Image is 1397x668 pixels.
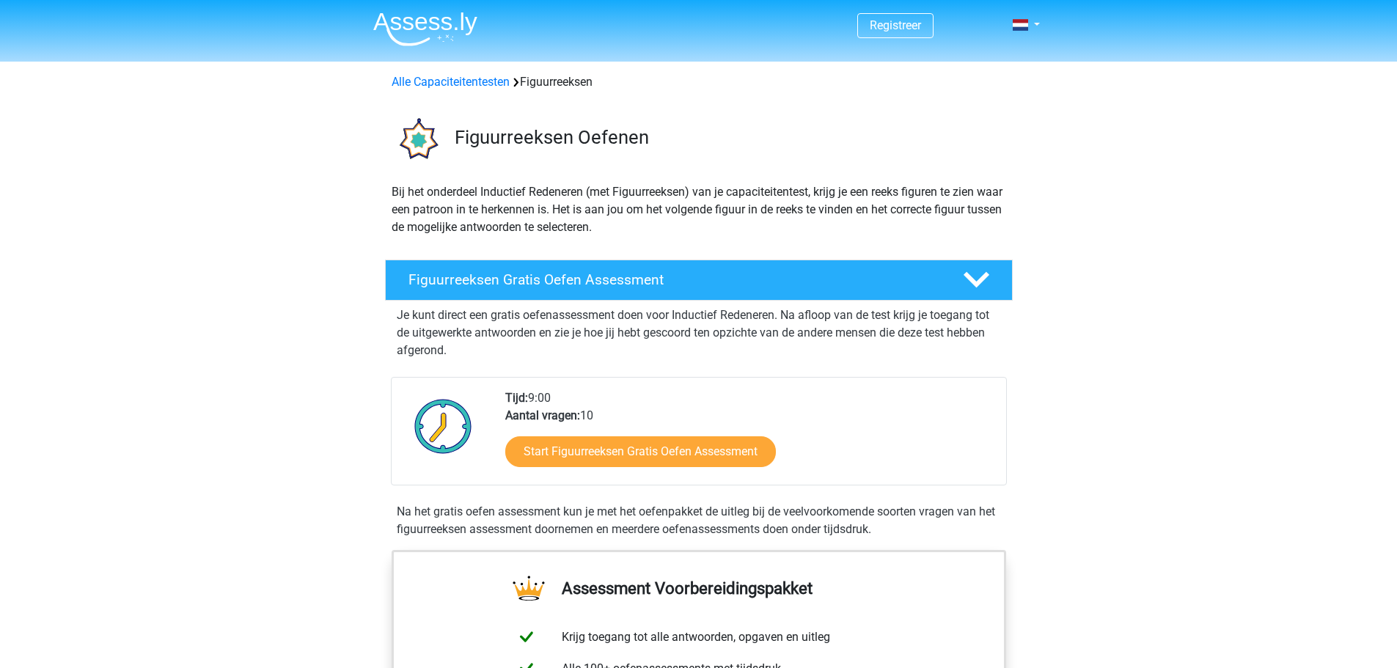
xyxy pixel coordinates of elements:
[455,126,1001,149] h3: Figuurreeksen Oefenen
[392,75,510,89] a: Alle Capaciteitentesten
[397,307,1001,359] p: Je kunt direct een gratis oefenassessment doen voor Inductief Redeneren. Na afloop van de test kr...
[373,12,477,46] img: Assessly
[505,391,528,405] b: Tijd:
[505,408,580,422] b: Aantal vragen:
[386,73,1012,91] div: Figuurreeksen
[391,503,1007,538] div: Na het gratis oefen assessment kun je met het oefenpakket de uitleg bij de veelvoorkomende soorte...
[505,436,776,467] a: Start Figuurreeksen Gratis Oefen Assessment
[392,183,1006,236] p: Bij het onderdeel Inductief Redeneren (met Figuurreeksen) van je capaciteitentest, krijg je een r...
[494,389,1005,485] div: 9:00 10
[386,109,448,171] img: figuurreeksen
[870,18,921,32] a: Registreer
[379,260,1019,301] a: Figuurreeksen Gratis Oefen Assessment
[406,389,480,463] img: Klok
[408,271,939,288] h4: Figuurreeksen Gratis Oefen Assessment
